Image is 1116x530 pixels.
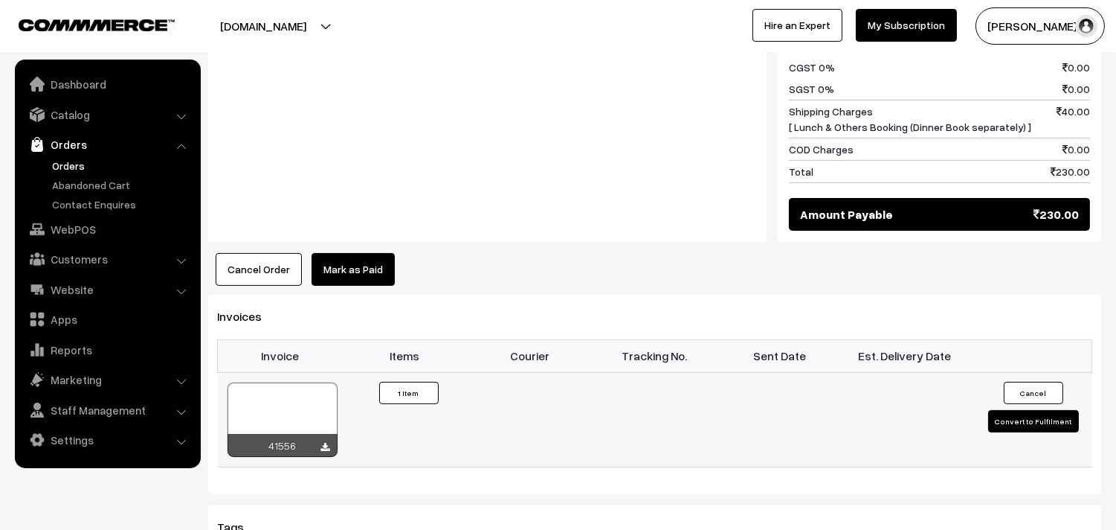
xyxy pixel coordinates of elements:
[19,71,196,98] a: Dashboard
[312,253,395,286] a: Mark as Paid
[789,81,834,97] span: SGST 0%
[217,309,280,324] span: Invoices
[19,366,196,393] a: Marketing
[48,197,196,212] a: Contact Enquires
[168,7,358,45] button: [DOMAIN_NAME]
[1033,205,1079,223] span: 230.00
[1062,60,1090,75] span: 0.00
[975,7,1105,45] button: [PERSON_NAME] s…
[593,339,717,372] th: Tracking No.
[19,306,196,333] a: Apps
[19,101,196,128] a: Catalog
[752,9,842,42] a: Hire an Expert
[1004,382,1063,404] button: Cancel
[856,9,957,42] a: My Subscription
[19,246,196,272] a: Customers
[19,427,196,453] a: Settings
[1051,164,1090,179] span: 230.00
[216,253,302,286] button: Cancel Order
[19,19,175,31] img: COMMMERCE
[218,339,343,372] th: Invoice
[1075,15,1097,37] img: user
[842,339,967,372] th: Est. Delivery Date
[48,177,196,193] a: Abandoned Cart
[19,216,196,243] a: WebPOS
[1062,81,1090,97] span: 0.00
[789,141,854,157] span: COD Charges
[789,103,1031,135] span: Shipping Charges [ Lunch & Others Booking (Dinner Book separately) ]
[19,397,196,424] a: Staff Management
[468,339,593,372] th: Courier
[800,205,893,223] span: Amount Payable
[1057,103,1090,135] span: 40.00
[717,339,842,372] th: Sent Date
[19,276,196,303] a: Website
[379,382,439,404] button: 1 Item
[19,131,196,158] a: Orders
[1062,141,1090,157] span: 0.00
[343,339,468,372] th: Items
[789,60,835,75] span: CGST 0%
[19,15,149,33] a: COMMMERCE
[48,158,196,173] a: Orders
[19,336,196,363] a: Reports
[988,410,1079,432] button: Convert to Fulfilment
[789,164,813,179] span: Total
[228,434,338,457] div: 41556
